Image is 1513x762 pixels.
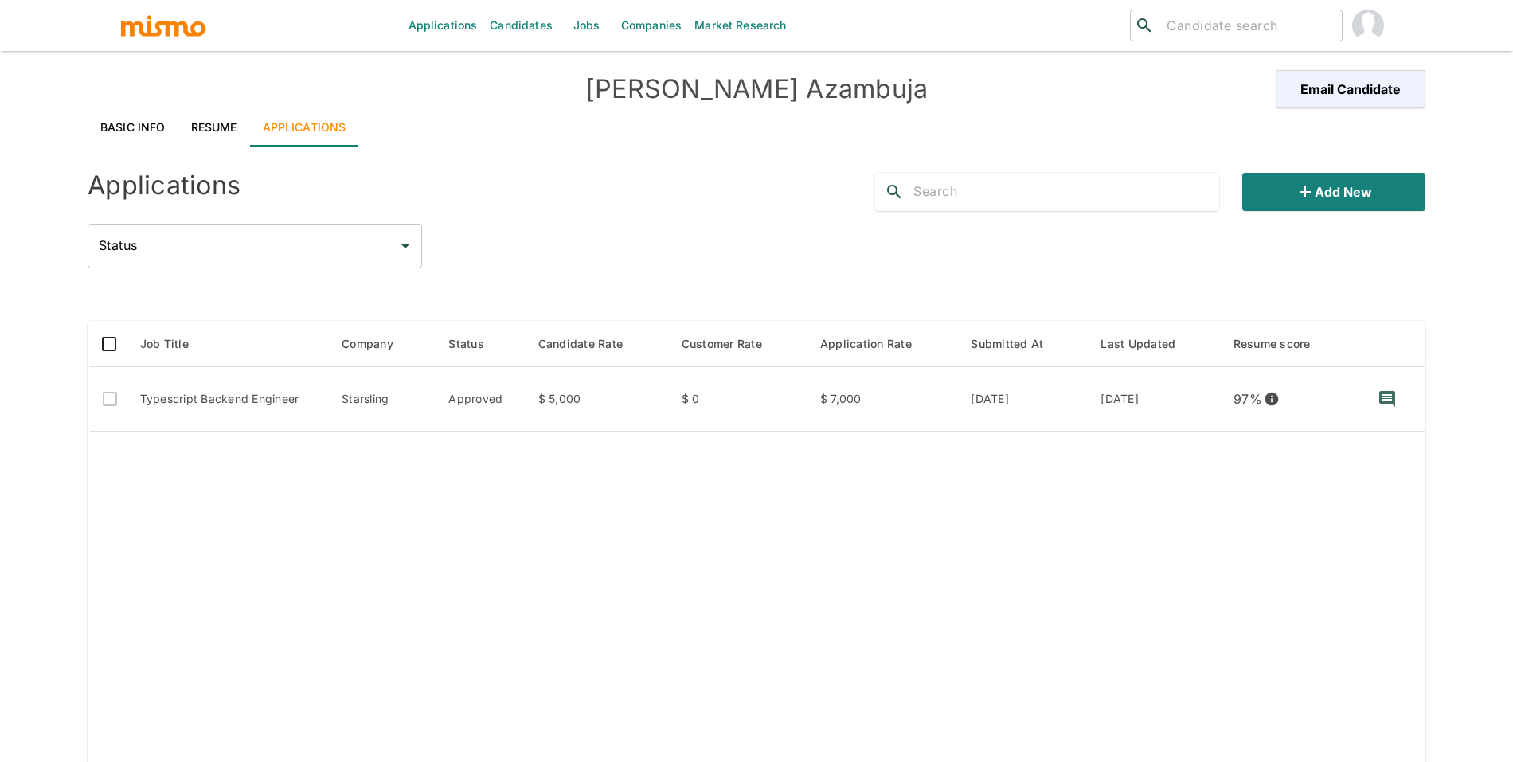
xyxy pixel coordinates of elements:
[1242,173,1425,211] button: Add new
[669,367,807,432] td: $ 0
[1160,14,1335,37] input: Candidate search
[820,334,932,354] span: Application Rate
[436,367,525,432] td: Approved
[971,334,1064,354] span: Submitted At
[1368,380,1406,418] button: recent-notes
[1352,10,1384,41] img: Maria Lujan Ciommo
[1088,367,1220,432] td: [DATE]
[422,73,1091,105] h4: [PERSON_NAME] Azambuja
[1276,70,1425,108] button: Email Candidate
[89,367,127,432] td: Only active applications to Public jobs can be selected
[88,170,240,201] h4: Applications
[538,334,644,354] span: Candidate Rate
[394,235,416,257] button: Open
[682,334,783,354] span: Customer Rate
[329,367,436,432] td: Starsling
[127,367,330,432] td: Typescript Backend Engineer
[526,367,669,432] td: $ 5,000
[342,334,414,354] span: Company
[448,334,505,354] span: Status
[1233,388,1262,410] p: 97 %
[913,179,1219,205] input: Search
[250,108,359,147] a: Applications
[807,367,958,432] td: $ 7,000
[1101,334,1196,354] span: Last Updated
[958,367,1088,432] td: [DATE]
[875,173,913,211] button: search
[140,334,209,354] span: Job Title
[88,108,178,147] a: Basic Info
[178,108,250,147] a: Resume
[1233,334,1331,354] span: Resume score
[119,14,207,37] img: logo
[1264,391,1280,407] svg: View resume score details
